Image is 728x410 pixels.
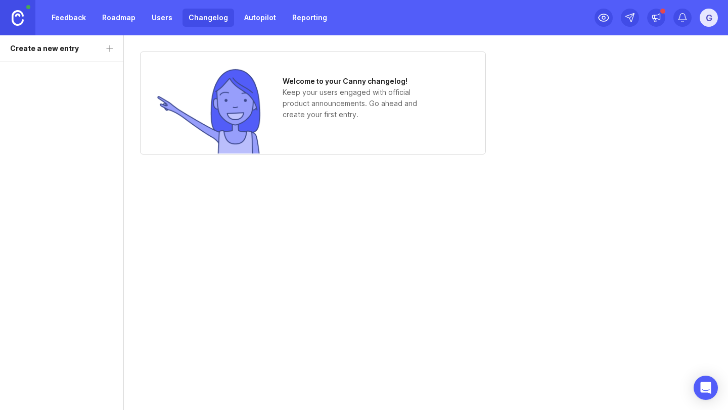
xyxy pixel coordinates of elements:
a: Feedback [45,9,92,27]
p: Keep your users engaged with official product announcements. Go ahead and create your first entry. [283,87,434,120]
a: Users [146,9,178,27]
h1: Welcome to your Canny changelog! [283,76,434,87]
img: no entries [156,68,262,153]
div: Open Intercom Messenger [694,376,718,400]
button: g [700,9,718,27]
a: Autopilot [238,9,282,27]
a: Roadmap [96,9,142,27]
a: Changelog [183,9,234,27]
div: Create a new entry [10,43,79,54]
img: Canny Home [12,10,24,26]
a: Reporting [286,9,333,27]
